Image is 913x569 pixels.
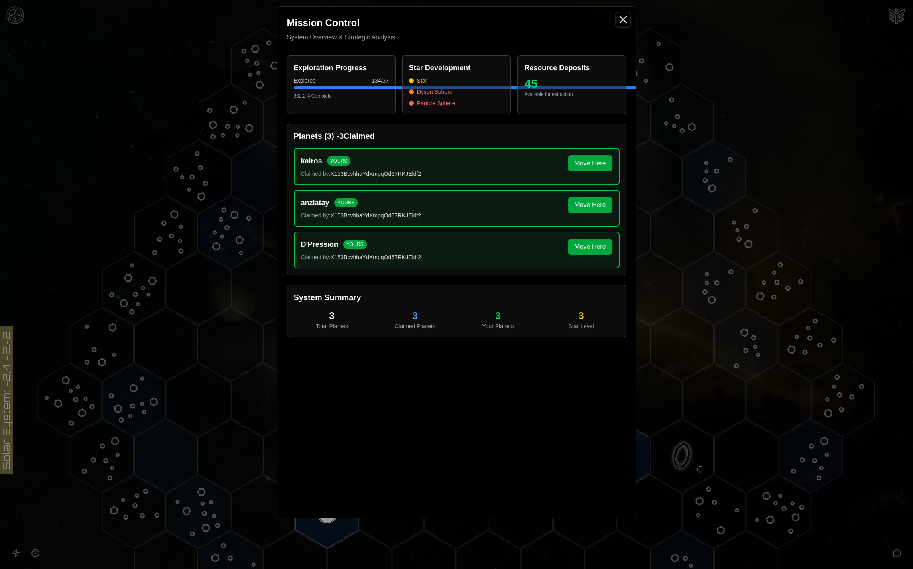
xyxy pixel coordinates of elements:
span: X153BcvhhaYdXmpqOd67RKJEldf2 [330,212,421,219]
div: 3 [377,309,453,322]
p: Claimed by: [301,253,562,261]
span: YOURS [327,156,351,166]
span: YOURS [343,240,367,249]
h3: Planets ( 3 ) - 3 Claimed [294,130,620,142]
div: 3 [543,309,620,322]
div: Claimed Planets [377,322,453,330]
div: Star Level [543,322,620,330]
h2: Mission Control [287,16,626,29]
div: 3 [294,309,370,322]
button: Move Here [568,239,612,255]
span: Particle Sphere [417,99,455,107]
div: Your Planets [460,322,537,330]
h3: Star Development [409,62,504,73]
h4: kairos [301,155,322,167]
button: Close [617,13,630,26]
span: Star [417,77,427,85]
p: Available for extraction [524,91,619,98]
span: X153BcvhhaYdXmpqOd67RKJEldf2 [330,171,421,177]
p: Claimed by: [301,211,562,219]
p: Claimed by: [301,170,562,178]
span: YOURS [334,198,358,207]
span: 134 / 37 [372,77,389,85]
p: System Overview & Strategic Analysis [287,33,626,42]
span: Dyson Sphere [417,88,453,96]
h3: Resource Deposits [524,62,619,73]
h3: Exploration Progress [294,62,389,73]
p: 362.2 % Complete [294,93,389,99]
h4: D'Pression [301,239,338,250]
div: Total Planets [294,322,370,330]
span: Explored [294,77,316,85]
button: Move Here [568,197,612,213]
span: X153BcvhhaYdXmpqOd67RKJEldf2 [330,254,421,260]
p: 45 [524,77,619,91]
h4: anziatay [301,197,329,208]
button: Move Here [568,155,612,171]
h3: System Summary [294,292,620,303]
div: 3 [460,309,537,322]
